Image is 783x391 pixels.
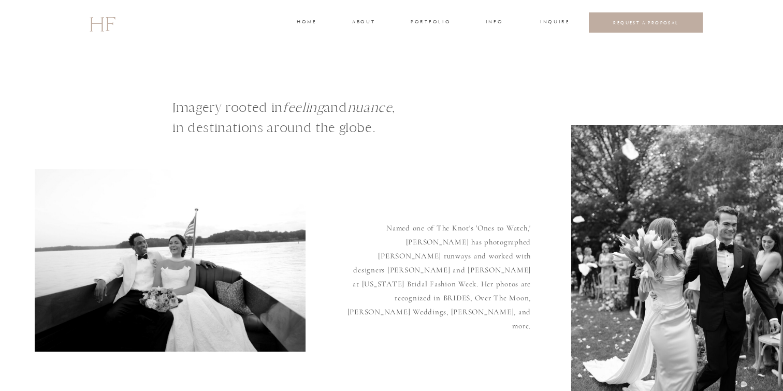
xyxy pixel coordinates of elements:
a: home [297,18,316,27]
a: INFO [485,18,504,27]
h1: Imagery rooted in and , in destinations around the globe. [172,97,452,152]
a: INQUIRE [540,18,568,27]
a: about [352,18,374,27]
a: portfolio [411,18,450,27]
i: nuance [347,99,393,115]
p: Named one of The Knot's 'Ones to Watch,' [PERSON_NAME] has photographed [PERSON_NAME] runways and... [346,221,531,328]
a: HF [89,8,115,38]
i: feeling [283,99,324,115]
a: REQUEST A PROPOSAL [597,20,695,25]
